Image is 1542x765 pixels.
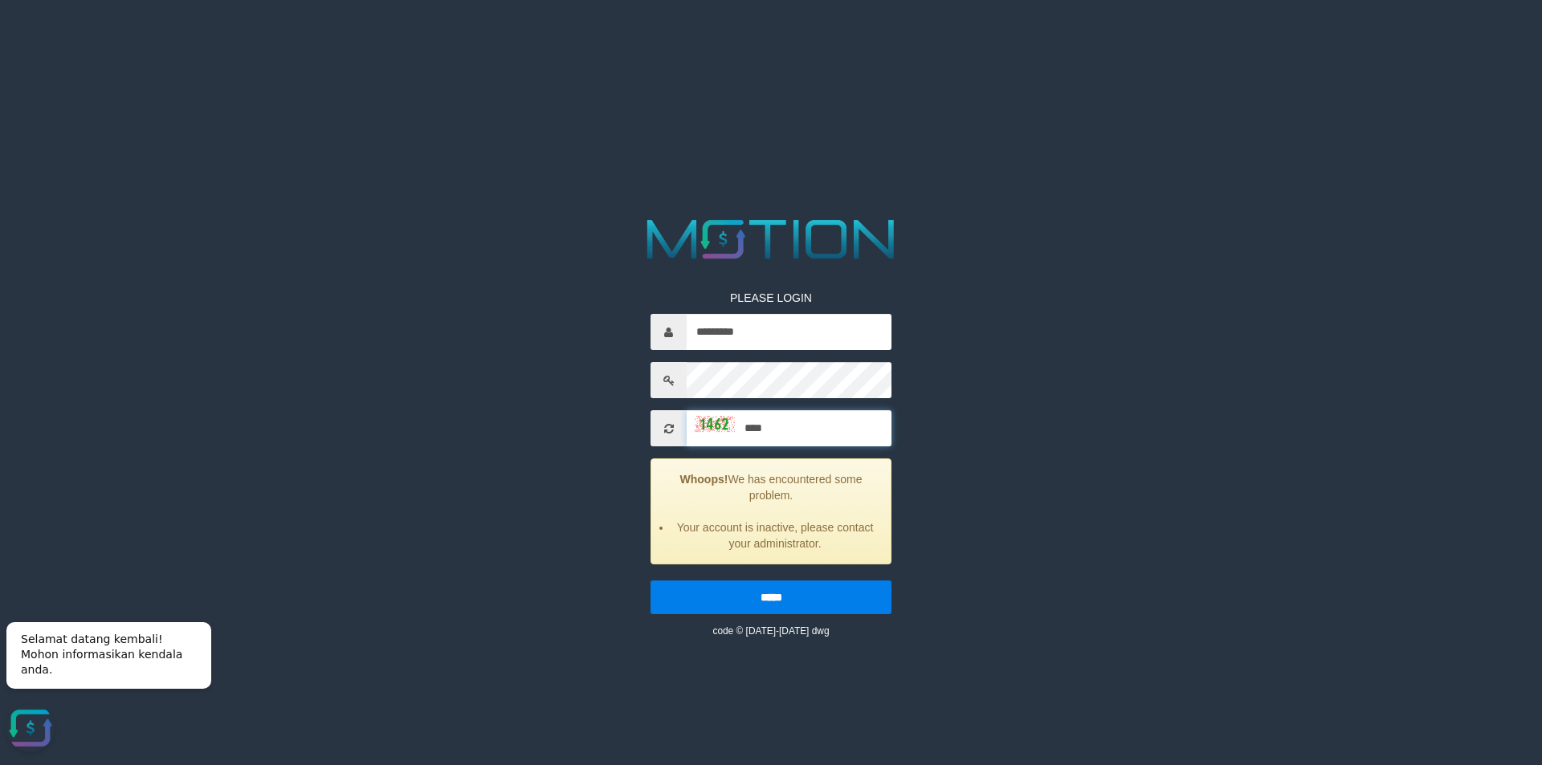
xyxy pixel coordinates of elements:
small: code © [DATE]-[DATE] dwg [712,625,829,637]
button: Open LiveChat chat widget [6,96,55,144]
img: MOTION_logo.png [636,213,906,266]
div: We has encountered some problem. [651,458,891,564]
img: captcha [695,416,735,432]
span: Selamat datang kembali! Mohon informasikan kendala anda. [21,25,182,68]
strong: Whoops! [680,473,728,486]
li: Your account is inactive, please contact your administrator. [671,519,879,551]
p: PLEASE LOGIN [651,290,891,306]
